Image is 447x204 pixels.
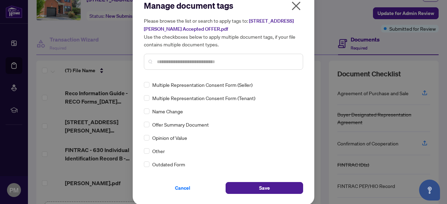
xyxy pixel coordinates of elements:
[152,134,187,142] span: Opinion of Value
[152,160,185,168] span: Outdated Form
[152,94,255,102] span: Multiple Representation Consent Form (Tenant)
[144,17,303,48] h5: Please browse the list or search to apply tags to: Use the checkboxes below to apply multiple doc...
[152,81,252,89] span: Multiple Representation Consent Form (Seller)
[419,180,440,201] button: Open asap
[291,0,302,12] span: close
[152,107,183,115] span: Name Change
[259,182,270,194] span: Save
[226,182,303,194] button: Save
[144,182,221,194] button: Cancel
[152,147,165,155] span: Other
[152,121,209,128] span: Offer Summary Document
[175,182,190,194] span: Cancel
